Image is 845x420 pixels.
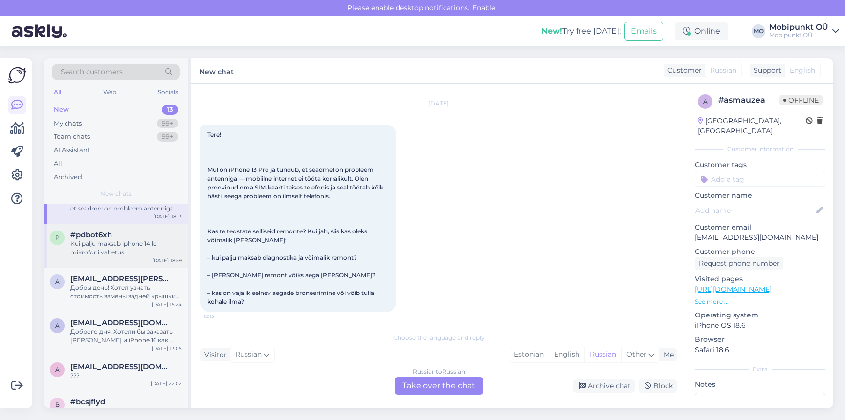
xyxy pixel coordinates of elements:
div: English [549,347,584,362]
div: Mobipunkt OÜ [769,23,828,31]
p: Customer name [695,190,825,201]
div: Support [750,65,781,76]
a: [URL][DOMAIN_NAME] [695,285,772,294]
div: [DATE] 22:02 [151,380,182,387]
div: [GEOGRAPHIC_DATA], [GEOGRAPHIC_DATA] [698,116,806,136]
div: 13 [162,105,178,115]
p: Visited pages [695,274,825,284]
div: New [54,105,69,115]
div: Extra [695,365,825,374]
div: All [52,86,63,99]
div: ??? [70,371,182,380]
p: [EMAIL_ADDRESS][DOMAIN_NAME] [695,232,825,243]
span: a [703,98,708,105]
span: p [55,234,60,241]
b: New! [541,26,562,36]
div: Online [675,22,728,40]
div: Try free [DATE]: [541,25,621,37]
span: #pdbot6xh [70,231,112,239]
div: Web [101,86,118,99]
div: Customer information [695,145,825,154]
div: MO [752,24,765,38]
div: [DATE] 15:24 [152,301,182,308]
div: # asmauzea [718,94,779,106]
div: Доброго дня! Хотели бы заказать [PERSON_NAME] и iPhone 16 как юридическое лицо, куда можно обрати... [70,327,182,345]
p: Operating system [695,310,825,320]
p: Customer tags [695,160,825,170]
p: iPhone OS 18.6 [695,320,825,331]
div: Archived [54,172,82,182]
button: Emails [624,22,663,41]
div: Tere! Mul on iPhone 13 Pro ja tundub, et seadmel on probleem antenniga — mobiilne internet ei töö... [70,195,182,213]
span: a [55,366,60,373]
p: See more ... [695,297,825,306]
div: [DATE] 18:13 [153,213,182,220]
div: Russian [584,347,621,362]
div: Me [660,350,674,360]
p: Customer email [695,222,825,232]
div: My chats [54,119,82,128]
span: Other [626,350,646,358]
div: [DATE] 13:05 [152,345,182,352]
div: Customer [664,65,702,76]
div: AI Assistant [54,146,90,155]
span: New chats [100,189,132,198]
p: Customer phone [695,247,825,257]
div: Request phone number [695,257,783,270]
div: Choose the language and reply [200,334,677,342]
p: Safari 18.6 [695,345,825,355]
p: Notes [695,379,825,390]
span: Enable [469,3,498,12]
span: b [55,401,60,408]
div: Russian to Russian [413,367,465,376]
div: [DATE] [200,99,677,108]
span: Tere! Mul on iPhone 13 Pro ja tundub, et seadmel on probleem antenniga — mobiilne internet ei töö... [207,131,385,305]
span: #bcsjflyd [70,398,105,406]
span: alexei.katsman@gmail.com [70,274,172,283]
span: Search customers [61,67,123,77]
div: Block [639,379,677,393]
div: Archive chat [573,379,635,393]
div: Mobipunkt OÜ [769,31,828,39]
span: andreimaleva@gmail.com [70,362,172,371]
div: 99+ [157,119,178,128]
span: Russian [235,349,262,360]
div: Socials [156,86,180,99]
div: Kui palju maksab iphone 14 le mikrofoni vahetus [70,239,182,257]
img: Askly Logo [8,66,26,84]
p: Browser [695,335,825,345]
div: Visitor [200,350,227,360]
input: Add name [695,205,814,216]
div: [DATE] 18:59 [152,257,182,264]
div: 99+ [157,132,178,142]
span: a [55,278,60,285]
div: All [54,159,62,168]
div: Team chats [54,132,90,142]
div: Добры день! Хотел узнать стоимость замены задней крышки на IPhone 15 Pro (разбита вся крышка вклю... [70,283,182,301]
div: Estonian [509,347,549,362]
span: 18:13 [203,313,240,320]
a: Mobipunkt OÜMobipunkt OÜ [769,23,839,39]
div: Take over the chat [395,377,483,395]
input: Add a tag [695,172,825,187]
span: a [55,322,60,329]
span: a.popova@blak-it.com [70,318,172,327]
span: Offline [779,95,823,105]
label: New chat [200,64,234,77]
span: English [790,65,815,76]
span: Russian [710,65,736,76]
